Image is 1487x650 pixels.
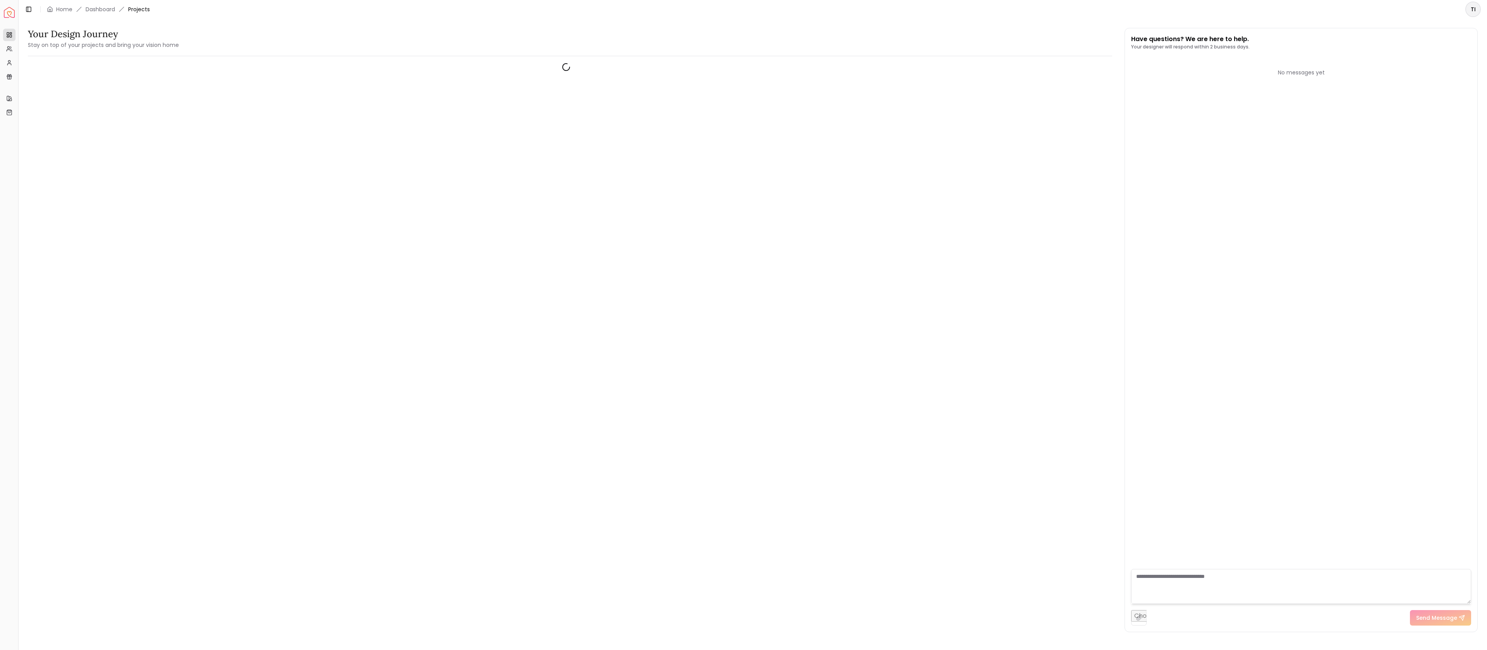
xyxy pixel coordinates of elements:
h3: Your Design Journey [28,28,179,40]
a: Spacejoy [4,7,15,18]
span: TI [1466,2,1480,16]
div: No messages yet [1131,69,1471,76]
a: Home [56,5,72,13]
small: Stay on top of your projects and bring your vision home [28,41,179,49]
nav: breadcrumb [47,5,150,13]
p: Your designer will respond within 2 business days. [1131,44,1250,50]
p: Have questions? We are here to help. [1131,34,1250,44]
a: Dashboard [86,5,115,13]
span: Projects [128,5,150,13]
img: Spacejoy Logo [4,7,15,18]
button: TI [1465,2,1481,17]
